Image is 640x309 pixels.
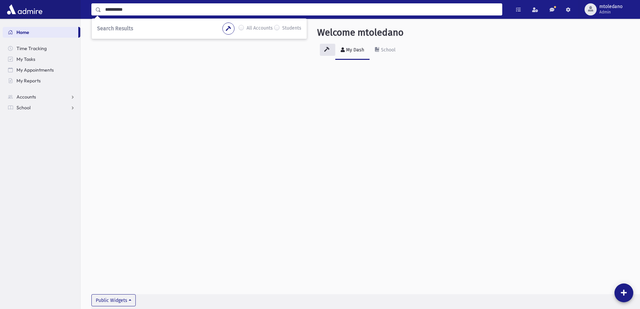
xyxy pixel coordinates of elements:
[599,9,623,15] span: Admin
[3,54,80,65] a: My Tasks
[370,41,401,60] a: School
[3,27,78,38] a: Home
[282,25,301,33] label: Students
[3,91,80,102] a: Accounts
[345,47,364,53] div: My Dash
[3,43,80,54] a: Time Tracking
[5,3,44,16] img: AdmirePro
[247,25,273,33] label: All Accounts
[380,47,395,53] div: School
[3,65,80,75] a: My Appointments
[16,105,31,111] span: School
[317,27,403,38] h3: Welcome mtoledano
[91,294,136,306] button: Public Widgets
[16,29,29,35] span: Home
[16,45,47,51] span: Time Tracking
[335,41,370,60] a: My Dash
[16,78,41,84] span: My Reports
[16,56,35,62] span: My Tasks
[16,67,54,73] span: My Appointments
[97,25,133,32] span: Search Results
[16,94,36,100] span: Accounts
[599,4,623,9] span: mtoledano
[3,102,80,113] a: School
[101,3,502,15] input: Search
[3,75,80,86] a: My Reports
